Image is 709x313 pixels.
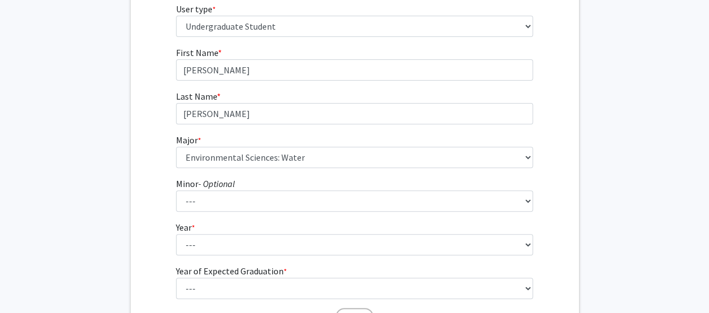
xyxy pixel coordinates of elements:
[176,264,287,278] label: Year of Expected Graduation
[176,177,235,190] label: Minor
[8,263,48,305] iframe: Chat
[176,2,216,16] label: User type
[176,133,201,147] label: Major
[198,178,235,189] i: - Optional
[176,47,218,58] span: First Name
[176,91,217,102] span: Last Name
[176,221,195,234] label: Year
